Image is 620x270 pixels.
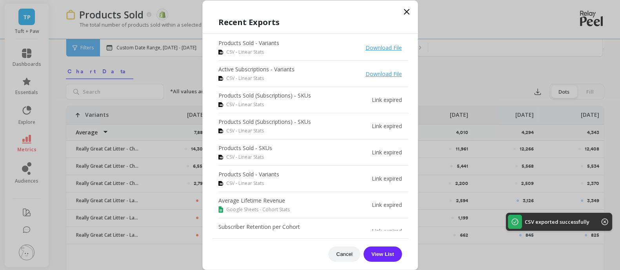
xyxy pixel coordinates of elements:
[365,44,402,51] a: Download File
[525,218,589,225] p: CSV exported successfully
[328,246,360,262] button: Cancel
[226,101,264,108] span: CSV - Linear Stats
[218,16,402,28] h1: Recent Exports
[218,223,300,231] p: Subscriber Retention per Cohort
[218,206,223,212] img: google sheets icon
[218,181,223,186] img: csv icon
[218,50,223,54] img: csv icon
[218,155,223,159] img: csv icon
[226,180,264,187] span: CSV - Linear Stats
[372,175,402,183] p: Link expired
[372,149,402,156] p: Link expired
[226,127,264,134] span: CSV - Linear Stats
[372,227,402,235] p: Link expired
[218,197,290,205] p: Average Lifetime Revenue
[218,102,223,107] img: csv icon
[226,75,264,82] span: CSV - Linear Stats
[218,65,295,73] p: Active Subscriptions - Variants
[226,154,264,161] span: CSV - Linear Stats
[365,70,402,78] a: Download File
[226,206,290,213] span: Google Sheets - Cohort Stats
[218,129,223,133] img: csv icon
[372,201,402,209] p: Link expired
[372,96,402,104] p: Link expired
[226,49,264,56] span: CSV - Linear Stats
[218,76,223,81] img: csv icon
[372,122,402,130] p: Link expired
[218,170,279,178] p: Products Sold - Variants
[218,118,311,126] p: Products Sold (Subscriptions) - SKUs
[218,144,272,152] p: Products Sold - SKUs
[218,39,279,47] p: Products Sold - Variants
[218,92,311,100] p: Products Sold (Subscriptions) - SKUs
[364,246,402,262] button: View List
